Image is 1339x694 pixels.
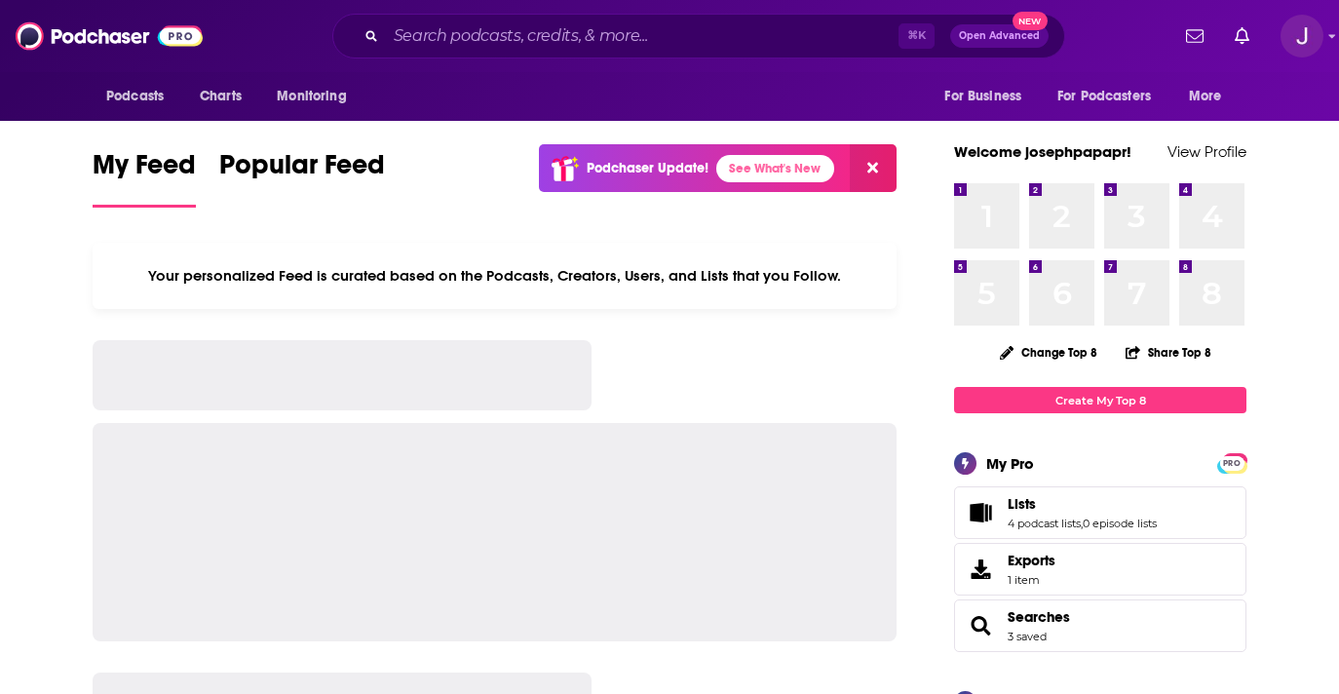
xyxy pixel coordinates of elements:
span: New [1013,12,1048,30]
span: ⌘ K [899,23,935,49]
span: Podcasts [106,83,164,110]
span: More [1189,83,1222,110]
span: , [1081,517,1083,530]
button: Change Top 8 [988,340,1109,365]
span: Exports [1008,552,1055,569]
button: Open AdvancedNew [950,24,1049,48]
img: Podchaser - Follow, Share and Rate Podcasts [16,18,203,55]
a: Show notifications dropdown [1178,19,1211,53]
a: View Profile [1167,142,1246,161]
button: open menu [1045,78,1179,115]
button: open menu [93,78,189,115]
a: Charts [187,78,253,115]
a: Welcome josephpapapr! [954,142,1131,161]
span: My Feed [93,148,196,193]
span: Charts [200,83,242,110]
input: Search podcasts, credits, & more... [386,20,899,52]
p: Podchaser Update! [587,160,708,176]
button: open menu [931,78,1046,115]
a: 0 episode lists [1083,517,1157,530]
button: Share Top 8 [1125,333,1212,371]
a: PRO [1220,455,1243,470]
span: Exports [961,556,1000,583]
a: Lists [1008,495,1157,513]
a: See What's New [716,155,834,182]
a: Searches [1008,608,1070,626]
a: Show notifications dropdown [1227,19,1257,53]
a: Lists [961,499,1000,526]
div: My Pro [986,454,1034,473]
a: Exports [954,543,1246,596]
a: Popular Feed [219,148,385,208]
a: 3 saved [1008,630,1047,643]
span: Lists [954,486,1246,539]
button: Show profile menu [1281,15,1323,58]
span: For Podcasters [1057,83,1151,110]
div: Search podcasts, credits, & more... [332,14,1065,58]
a: Searches [961,612,1000,639]
span: Logged in as josephpapapr [1281,15,1323,58]
a: My Feed [93,148,196,208]
span: Monitoring [277,83,346,110]
span: 1 item [1008,573,1055,587]
div: Your personalized Feed is curated based on the Podcasts, Creators, Users, and Lists that you Follow. [93,243,897,309]
span: For Business [944,83,1021,110]
a: 4 podcast lists [1008,517,1081,530]
span: Popular Feed [219,148,385,193]
button: open menu [1175,78,1246,115]
span: Lists [1008,495,1036,513]
span: PRO [1220,456,1243,471]
button: open menu [263,78,371,115]
img: User Profile [1281,15,1323,58]
span: Searches [954,599,1246,652]
span: Open Advanced [959,31,1040,41]
a: Create My Top 8 [954,387,1246,413]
